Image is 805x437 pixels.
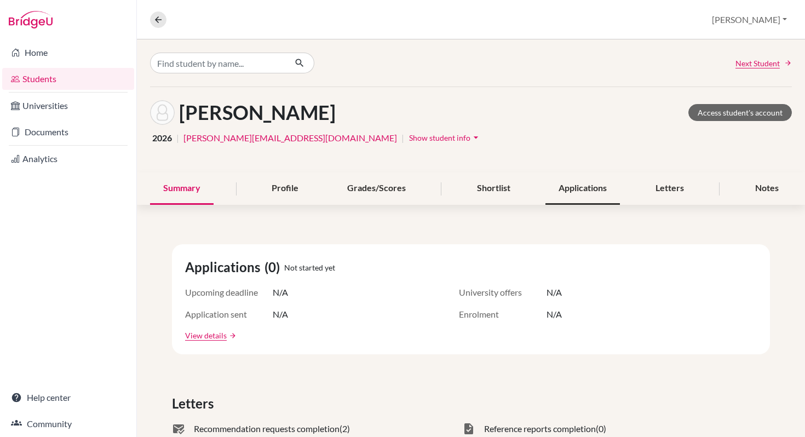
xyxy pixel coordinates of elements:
input: Find student by name... [150,53,286,73]
span: 2026 [152,131,172,145]
a: Students [2,68,134,90]
div: Grades/Scores [334,173,419,205]
span: | [401,131,404,145]
span: Applications [185,257,264,277]
button: Show student infoarrow_drop_down [409,129,482,146]
div: Shortlist [464,173,524,205]
span: Not started yet [284,262,335,273]
span: Next Student [735,58,780,69]
div: Letters [642,173,697,205]
a: Documents [2,121,134,143]
span: (0) [264,257,284,277]
a: Community [2,413,134,435]
span: N/A [547,308,562,321]
a: Home [2,42,134,64]
div: Profile [258,173,312,205]
a: Help center [2,387,134,409]
i: arrow_drop_down [470,132,481,143]
div: Summary [150,173,214,205]
a: Universities [2,95,134,117]
a: Analytics [2,148,134,170]
span: N/A [547,286,562,299]
span: (2) [340,422,350,435]
img: Bridge-U [9,11,53,28]
span: Enrolment [459,308,547,321]
span: (0) [596,422,606,435]
a: Access student's account [688,104,792,121]
a: arrow_forward [227,332,237,340]
span: N/A [273,308,288,321]
h1: [PERSON_NAME] [179,101,336,124]
div: Applications [545,173,620,205]
span: Show student info [409,133,470,142]
span: N/A [273,286,288,299]
img: Emma Albaladejo's avatar [150,100,175,125]
span: Recommendation requests completion [194,422,340,435]
a: Next Student [735,58,792,69]
a: [PERSON_NAME][EMAIL_ADDRESS][DOMAIN_NAME] [183,131,397,145]
a: View details [185,330,227,341]
span: | [176,131,179,145]
span: mark_email_read [172,422,185,435]
span: Letters [172,394,218,413]
span: University offers [459,286,547,299]
button: [PERSON_NAME] [707,9,792,30]
span: task [462,422,475,435]
div: Notes [742,173,792,205]
span: Application sent [185,308,273,321]
span: Reference reports completion [484,422,596,435]
span: Upcoming deadline [185,286,273,299]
